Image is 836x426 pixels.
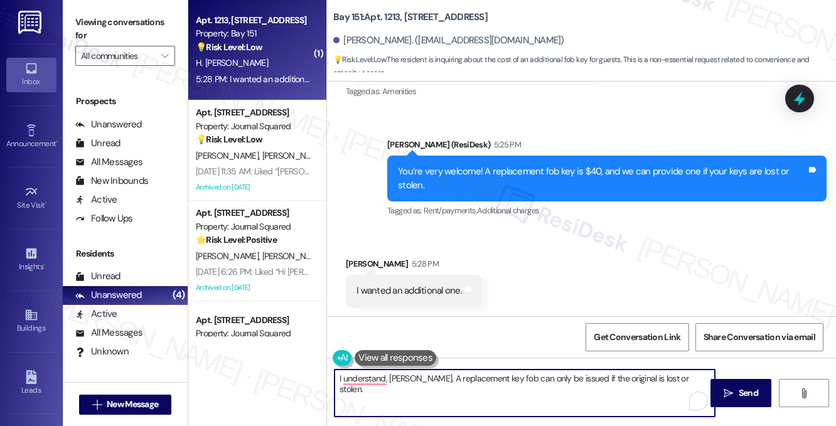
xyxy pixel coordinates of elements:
div: Property: Bay 151 [196,27,312,40]
span: [PERSON_NAME] [262,150,329,161]
div: Archived on [DATE] [195,179,313,195]
strong: 💡 Risk Level: Low [196,134,262,145]
div: I wanted an additional one. [356,284,462,297]
a: Leads [6,366,56,400]
span: Amenities [382,86,416,97]
div: [PERSON_NAME] [346,257,482,275]
button: Send [710,379,771,407]
span: • [45,199,47,208]
div: [DATE] 6:26 PM: Liked “Hi [PERSON_NAME] and [PERSON_NAME]! Starting [DATE]…” [196,266,496,277]
div: All Messages [75,326,142,339]
strong: 💡 Risk Level: Low [333,55,386,65]
div: All Messages [75,156,142,169]
div: Archived on [DATE] [195,280,313,296]
div: Apt. [STREET_ADDRESS] [196,206,312,220]
button: Share Conversation via email [695,323,823,351]
div: (4) [169,285,188,305]
button: New Message [79,395,172,415]
div: Residents [63,247,188,260]
div: 5:28 PM: I wanted an additional one. [196,73,328,85]
div: [PERSON_NAME] (ResiDesk) [387,138,827,156]
strong: 🌟 Risk Level: Positive [196,234,277,245]
div: 5:28 PM [409,257,439,270]
span: [PERSON_NAME] [196,250,262,262]
div: Prospects [63,95,188,108]
span: Share Conversation via email [704,331,815,344]
span: Send [739,386,758,400]
span: Get Conversation Link [594,331,680,344]
img: ResiDesk Logo [18,11,44,34]
div: Tagged as: [387,201,827,220]
textarea: To enrich screen reader interactions, please activate Accessibility in Grammarly extension settings [335,370,715,417]
span: Rent/payments , [424,205,477,216]
a: Inbox [6,58,56,92]
i:  [161,51,168,61]
span: H. [PERSON_NAME] [196,57,268,68]
div: Active [75,193,117,206]
div: [PERSON_NAME]. ([EMAIL_ADDRESS][DOMAIN_NAME]) [333,34,564,47]
div: Property: Journal Squared [196,120,312,133]
div: Property: Journal Squared [196,327,312,340]
div: Unanswered [75,118,142,131]
div: 5:25 PM [491,138,521,151]
div: You’re very welcome! A replacement fob key is $40, and we can provide one if your keys are lost o... [398,165,807,192]
div: Unread [75,137,121,150]
span: New Message [107,398,158,411]
span: [PERSON_NAME] [196,150,262,161]
div: Unread [75,270,121,283]
span: • [56,137,58,146]
input: All communities [81,46,155,66]
b: Bay 151: Apt. 1213, [STREET_ADDRESS] [333,11,488,24]
a: Buildings [6,304,56,338]
div: Unknown [75,345,129,358]
div: Unanswered [75,289,142,302]
div: Active [75,307,117,321]
span: Additional charges [477,205,539,216]
button: Get Conversation Link [586,323,689,351]
a: Site Visit • [6,181,56,215]
div: Property: Journal Squared [196,220,312,233]
span: [PERSON_NAME] [262,250,325,262]
i:  [799,388,808,398]
a: Insights • [6,243,56,277]
label: Viewing conversations for [75,13,175,46]
strong: 💡 Risk Level: Low [196,41,262,53]
div: Tagged as: [346,82,596,100]
i:  [92,400,102,410]
div: New Inbounds [75,174,148,188]
div: Apt. [STREET_ADDRESS] [196,106,312,119]
div: Apt. 1213, [STREET_ADDRESS] [196,14,312,27]
div: Apt. [STREET_ADDRESS] [196,314,312,327]
i:  [724,388,733,398]
span: • [43,260,45,269]
span: : The resident is inquiring about the cost of an additional fob key for guests. This is a non-ess... [333,53,836,80]
div: Past + Future Residents [63,380,188,393]
div: Follow Ups [75,212,133,225]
